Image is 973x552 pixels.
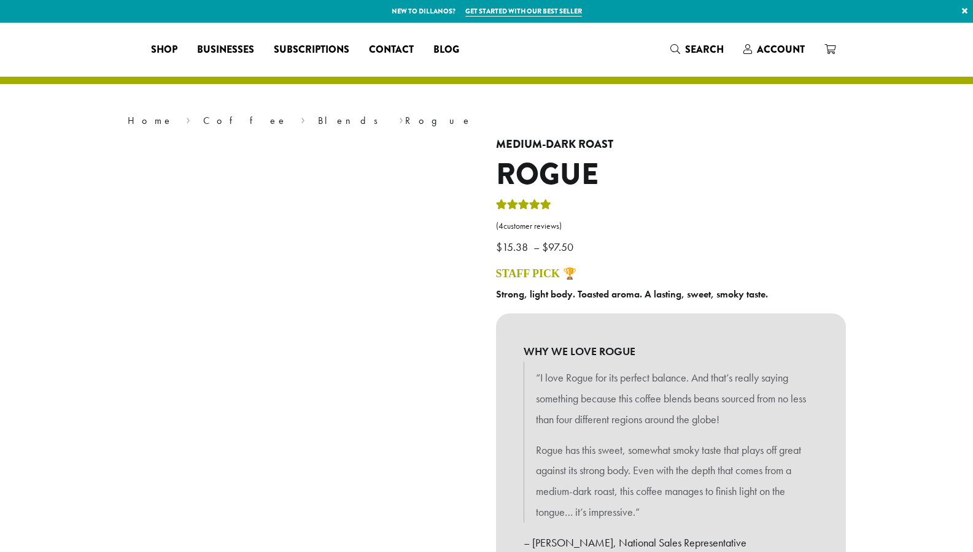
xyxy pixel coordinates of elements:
span: Businesses [197,42,254,58]
a: Blends [318,114,386,127]
span: Contact [369,42,414,58]
p: Rogue has this sweet, somewhat smoky taste that plays off great against its strong body. Even wit... [536,440,806,523]
bdi: 15.38 [496,240,531,254]
span: Search [685,42,724,56]
a: Coffee [203,114,287,127]
a: Home [128,114,173,127]
span: Shop [151,42,177,58]
nav: Breadcrumb [128,113,846,128]
span: – [533,240,540,254]
span: › [301,109,305,128]
span: $ [542,240,548,254]
bdi: 97.50 [542,240,576,254]
a: Shop [141,40,187,59]
span: Account [757,42,805,56]
span: Blog [433,42,459,58]
a: Get started with our best seller [465,6,582,17]
a: Search [661,39,734,59]
a: STAFF PICK 🏆 [496,267,576,280]
b: WHY WE LOVE ROGUE [524,341,818,362]
div: Rated 5.00 out of 5 [496,197,551,216]
b: Strong, light body. Toasted aroma. A lasting, sweet, smoky taste. [496,288,768,301]
p: “I love Rogue for its perfect balance. And that’s really saying something because this coffee ble... [536,367,806,429]
span: › [186,109,190,128]
span: › [399,109,403,128]
h4: Medium-Dark Roast [496,138,846,151]
span: $ [496,240,502,254]
h1: Rogue [496,157,846,193]
span: 4 [498,221,503,231]
span: Subscriptions [274,42,349,58]
a: (4customer reviews) [496,220,846,232]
